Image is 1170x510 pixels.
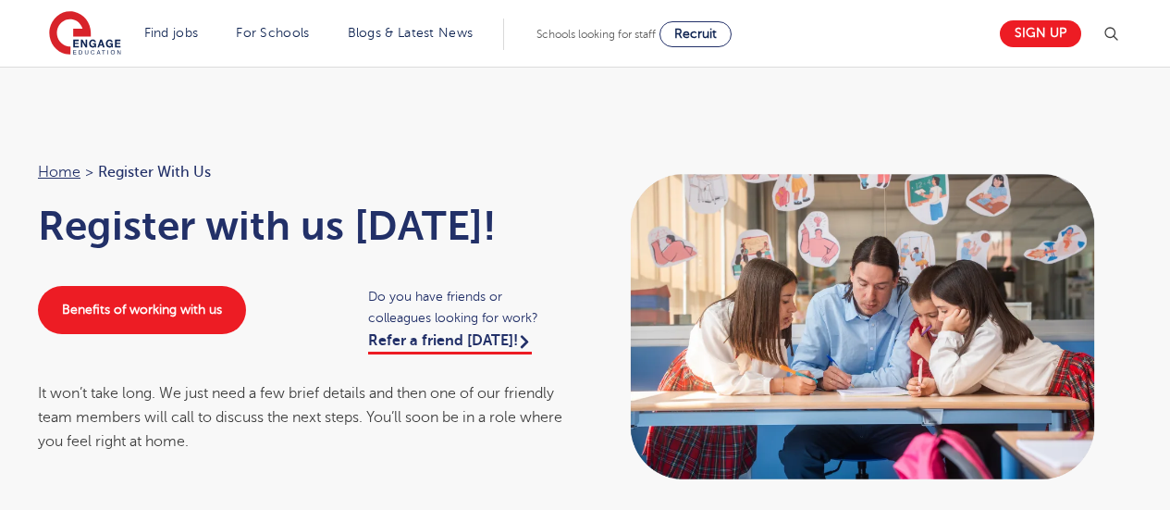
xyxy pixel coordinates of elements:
[49,11,121,57] img: Engage Education
[38,381,567,454] div: It won’t take long. We just need a few brief details and then one of our friendly team members wi...
[536,28,656,41] span: Schools looking for staff
[98,160,211,184] span: Register with us
[85,164,93,180] span: >
[674,27,717,41] span: Recruit
[38,286,246,334] a: Benefits of working with us
[38,203,567,249] h1: Register with us [DATE]!
[236,26,309,40] a: For Schools
[348,26,474,40] a: Blogs & Latest News
[144,26,199,40] a: Find jobs
[659,21,732,47] a: Recruit
[38,160,567,184] nav: breadcrumb
[368,286,567,329] span: Do you have friends or colleagues looking for work?
[38,164,80,180] a: Home
[368,332,532,355] a: Refer a friend [DATE]!
[1000,20,1081,47] a: Sign up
